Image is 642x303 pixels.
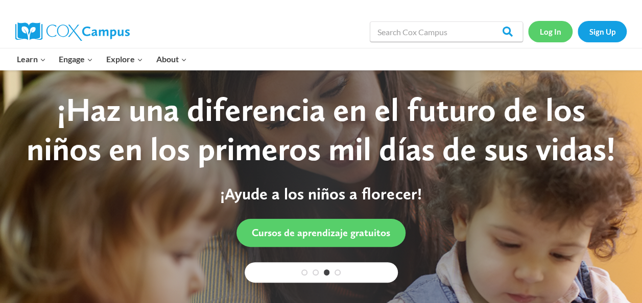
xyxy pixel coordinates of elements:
button: Child menu of Engage [53,48,100,70]
span: Cursos de aprendizaje gratuitos [252,226,390,239]
input: Search Cox Campus [370,21,523,42]
button: Child menu of Explore [100,48,150,70]
p: ¡Ayude a los niños a florecer! [20,184,622,204]
a: 1 [301,269,307,275]
a: 2 [313,269,319,275]
img: Cox Campus [15,22,130,41]
a: 4 [335,269,341,275]
a: Log In [528,21,573,42]
a: Sign Up [578,21,627,42]
button: Child menu of Learn [10,48,53,70]
nav: Secondary Navigation [528,21,627,42]
a: Cursos de aprendizaje gratuitos [236,219,406,247]
a: 3 [324,269,330,275]
nav: Primary Navigation [10,48,193,70]
div: ¡Haz una diferencia en el futuro de los niños en los primeros mil días de sus vidas! [20,90,622,169]
button: Child menu of About [150,48,194,70]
